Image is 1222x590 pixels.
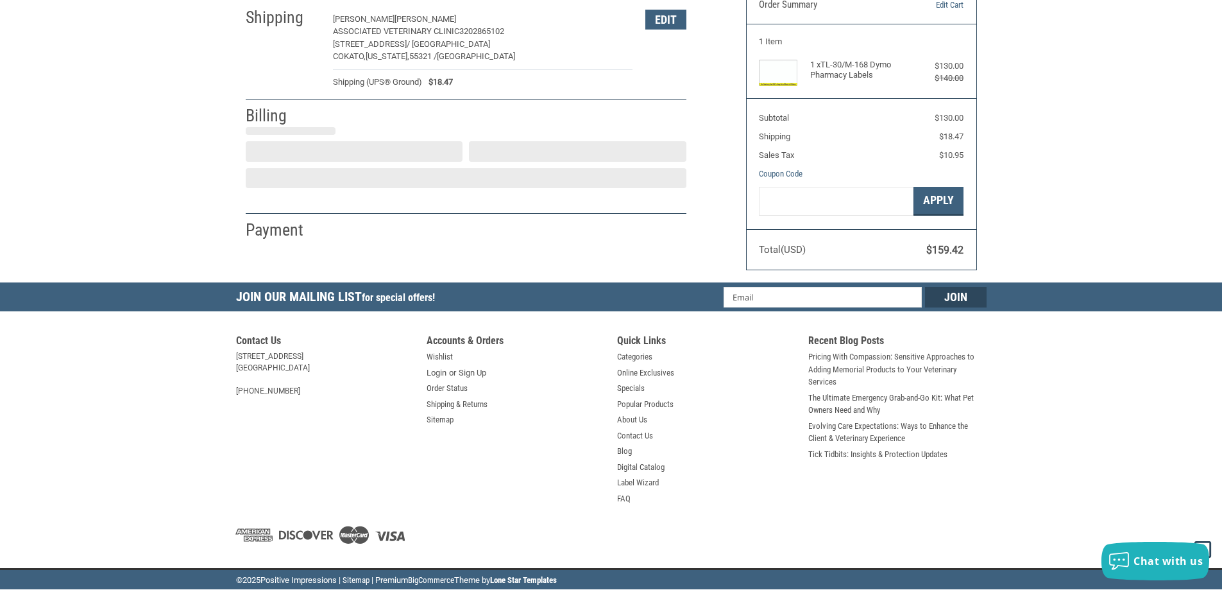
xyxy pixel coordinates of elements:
h5: Recent Blog Posts [808,334,987,351]
span: Shipping [759,132,790,141]
span: COKATO, [333,51,366,61]
span: $130.00 [935,113,963,123]
a: Lone Star Templates [490,575,557,585]
button: Chat with us [1101,542,1209,580]
h2: Payment [246,220,321,241]
span: © Positive Impressions [236,575,337,585]
h4: 1 x TL-30/M-168 Dymo Pharmacy Labels [810,60,910,81]
span: Chat with us [1133,554,1203,568]
a: Login [427,367,446,379]
a: Sign Up [459,367,486,379]
button: Edit [645,10,686,30]
a: About Us [617,413,647,426]
a: FAQ [617,492,631,505]
a: Digital Catalog [617,461,665,474]
a: Online Exclusives [617,367,674,379]
a: Wishlist [427,351,453,363]
h5: Contact Us [236,334,414,351]
span: [PERSON_NAME] [395,14,456,24]
span: 3202865102 [459,26,504,36]
span: or [441,367,464,379]
a: BigCommerce [408,575,454,585]
span: [STREET_ADDRESS] [333,39,407,49]
h5: Quick Links [617,334,795,351]
a: Popular Products [617,398,674,411]
button: Apply [913,187,963,216]
h3: 1 Item [759,37,963,47]
a: Coupon Code [759,169,802,178]
span: Sales Tax [759,150,794,160]
input: Join [925,287,987,308]
span: for special offers! [362,291,435,304]
h2: Billing [246,105,321,126]
address: [STREET_ADDRESS] [GEOGRAPHIC_DATA] [PHONE_NUMBER] [236,351,414,397]
span: [PERSON_NAME] [333,14,395,24]
span: [GEOGRAPHIC_DATA] [437,51,515,61]
li: | Premium Theme by [371,574,557,590]
a: Categories [617,351,652,363]
a: Blog [617,445,632,458]
input: Email [724,287,922,308]
a: The Ultimate Emergency Grab-and-Go Kit: What Pet Owners Need and Why [808,392,987,417]
a: Contact Us [617,429,653,442]
div: $130.00 [912,60,963,73]
span: ASSOCIATED VETERINARY CLINIC [333,26,459,36]
h5: Accounts & Orders [427,334,605,351]
a: Label Wizard [617,476,659,489]
span: 2025 [242,575,260,585]
div: $140.00 [912,72,963,85]
span: $10.95 [939,150,963,160]
span: Subtotal [759,113,789,123]
span: 55321 / [409,51,437,61]
span: [US_STATE], [366,51,409,61]
a: Sitemap [427,413,454,426]
a: Shipping & Returns [427,398,488,411]
a: Evolving Care Expectations: Ways to Enhance the Client & Veterinary Experience [808,420,987,445]
h2: Shipping [246,7,321,28]
span: Total (USD) [759,244,806,256]
h5: Join Our Mailing List [236,282,441,315]
a: Pricing With Compassion: Sensitive Approaches to Adding Memorial Products to Your Veterinary Serv... [808,351,987,388]
a: Order Status [427,382,468,395]
input: Gift Certificate or Coupon Code [759,187,913,216]
span: / [GEOGRAPHIC_DATA] [407,39,490,49]
span: $18.47 [422,76,453,89]
span: Shipping (UPS® Ground) [333,76,422,89]
a: Specials [617,382,645,395]
a: | Sitemap [339,575,369,585]
a: Tick Tidbits: Insights & Protection Updates [808,448,947,461]
span: $159.42 [926,244,963,256]
span: $18.47 [939,132,963,141]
